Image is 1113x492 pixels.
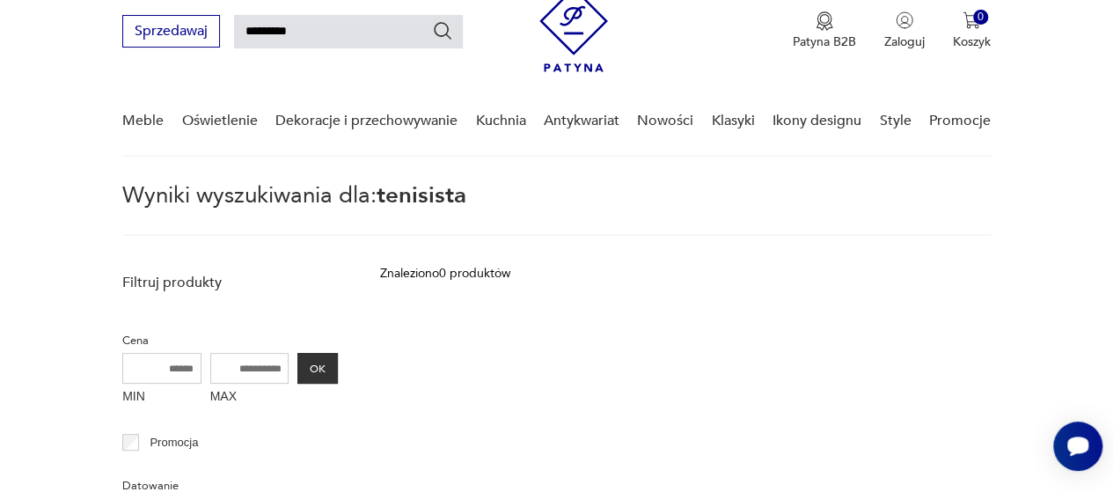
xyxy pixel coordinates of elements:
a: Klasyki [712,87,755,155]
p: Cena [122,331,338,350]
button: 0Koszyk [953,11,991,50]
a: Style [879,87,911,155]
p: Patyna B2B [793,33,856,50]
p: Koszyk [953,33,991,50]
label: MAX [210,384,289,412]
a: Oświetlenie [182,87,258,155]
img: Ikona koszyka [963,11,980,29]
img: Ikona medalu [816,11,833,31]
a: Antykwariat [544,87,619,155]
div: Znaleziono 0 produktów [380,264,510,283]
button: OK [297,353,338,384]
a: Nowości [637,87,693,155]
a: Ikona medaluPatyna B2B [793,11,856,50]
a: Meble [122,87,164,155]
button: Szukaj [432,20,453,41]
button: Patyna B2B [793,11,856,50]
p: Promocja [150,433,198,452]
a: Ikony designu [773,87,861,155]
span: tenisista [377,180,466,211]
a: Promocje [929,87,991,155]
iframe: Smartsupp widget button [1053,422,1102,471]
a: Kuchnia [475,87,525,155]
p: Zaloguj [884,33,925,50]
button: Zaloguj [884,11,925,50]
p: Wyniki wyszukiwania dla: [122,185,991,236]
a: Sprzedawaj [122,26,220,39]
a: Dekoracje i przechowywanie [275,87,458,155]
button: Sprzedawaj [122,15,220,48]
label: MIN [122,384,201,412]
img: Ikonka użytkownika [896,11,913,29]
div: 0 [973,10,988,25]
p: Filtruj produkty [122,273,338,292]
